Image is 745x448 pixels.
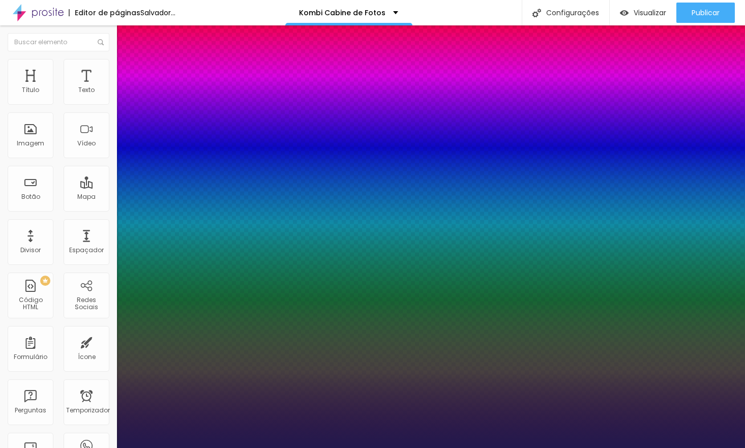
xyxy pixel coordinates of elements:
[22,85,39,94] font: Título
[17,139,44,147] font: Imagem
[8,33,109,51] input: Buscar elemento
[676,3,735,23] button: Publicar
[78,85,95,94] font: Texto
[140,8,175,18] font: Salvador...
[77,192,96,201] font: Mapa
[77,139,96,147] font: Vídeo
[66,406,110,414] font: Temporizador
[78,352,96,361] font: Ícone
[620,9,629,17] img: view-1.svg
[634,8,666,18] font: Visualizar
[69,246,104,254] font: Espaçador
[20,246,41,254] font: Divisor
[98,39,104,45] img: Ícone
[546,8,599,18] font: Configurações
[75,8,140,18] font: Editor de páginas
[21,192,40,201] font: Botão
[19,295,43,311] font: Código HTML
[532,9,541,17] img: Ícone
[610,3,676,23] button: Visualizar
[15,406,46,414] font: Perguntas
[299,8,385,18] font: Kombi Cabine de Fotos
[75,295,98,311] font: Redes Sociais
[692,8,720,18] font: Publicar
[14,352,47,361] font: Formulário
